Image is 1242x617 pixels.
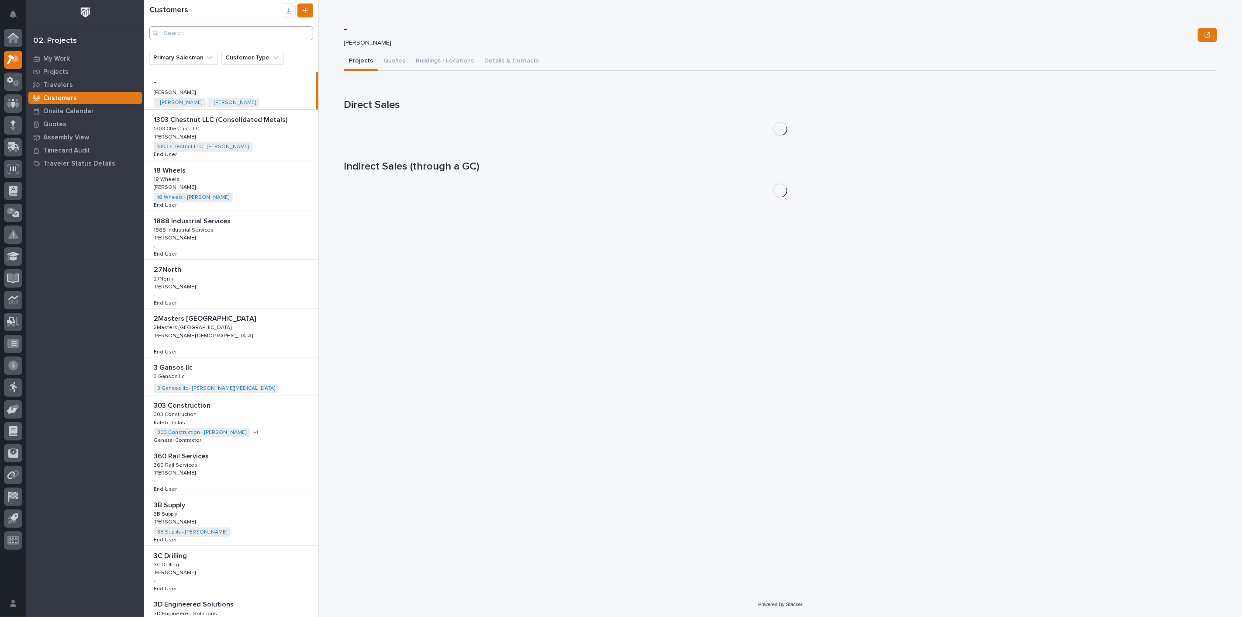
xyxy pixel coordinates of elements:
[157,529,227,535] a: 3B Supply - [PERSON_NAME]
[26,91,144,104] a: Customers
[154,175,181,183] p: 18 Wheels
[154,114,289,124] p: 1303 Chestnut LLC (Consolidated Metals)
[43,121,66,128] p: Quotes
[144,260,318,308] a: 27North27North 27North27North [PERSON_NAME][PERSON_NAME] -End UserEnd User
[154,451,210,461] p: 360 Rail Services
[154,282,197,290] p: [PERSON_NAME]
[26,104,144,118] a: Onsite Calendar
[344,160,1217,173] h1: Indirect Sales (through a GC)
[154,233,197,241] p: [PERSON_NAME]
[144,72,318,110] a: -- [PERSON_NAME][PERSON_NAME] - [PERSON_NAME] - [PERSON_NAME]
[154,550,189,560] p: 3C Drilling
[154,225,215,233] p: 1888 Industrial Services
[154,215,232,225] p: 1888 Industrial Services
[154,436,203,444] p: General Contractor
[26,157,144,170] a: Traveler Status Details
[154,535,179,543] p: End User
[154,362,194,372] p: 3 Gansos llc
[154,347,179,355] p: End User
[154,274,175,282] p: 27North
[149,6,282,15] h1: Customers
[154,323,233,331] p: 2Masters [GEOGRAPHIC_DATA]
[154,517,197,525] p: [PERSON_NAME]
[157,144,249,150] a: 1303 Chestnut LLC - [PERSON_NAME]
[43,81,73,89] p: Travelers
[144,211,318,260] a: 1888 Industrial Services1888 Industrial Services 1888 Industrial Services1888 Industrial Services...
[157,100,202,106] a: - [PERSON_NAME]
[26,118,144,131] a: Quotes
[77,4,93,21] img: Workspace Logo
[154,132,197,140] p: [PERSON_NAME]
[144,395,318,446] a: 303 Construction303 Construction 303 Construction303 Construction Kaleb DallasKaleb Dallas 303 Co...
[154,313,258,323] p: 2Masters [GEOGRAPHIC_DATA]
[154,264,183,274] p: 27North
[144,110,318,160] a: 1303 Chestnut LLC (Consolidated Metals)1303 Chestnut LLC (Consolidated Metals) 1303 Chestnut LLC1...
[43,55,70,63] p: My Work
[154,183,197,191] p: [PERSON_NAME]
[154,298,179,306] p: End User
[144,546,318,595] a: 3C Drilling3C Drilling 3C Drilling3C Drilling [PERSON_NAME][PERSON_NAME] -End UserEnd User
[154,478,155,485] p: -
[154,292,155,298] p: -
[154,250,179,257] p: End User
[154,584,179,592] p: End User
[211,100,256,106] a: - [PERSON_NAME]
[26,144,144,157] a: Timecard Audit
[26,65,144,78] a: Projects
[154,560,181,568] p: 3C Drilling
[144,357,318,395] a: 3 Gansos llc3 Gansos llc 3 Gansos llc3 Gansos llc 3 Gansos llc - [PERSON_NAME][MEDICAL_DATA]
[344,52,378,71] button: Projects
[26,52,144,65] a: My Work
[154,499,187,510] p: 3B Supply
[43,160,115,168] p: Traveler Status Details
[411,52,479,71] button: Buildings / Locations
[157,430,246,436] a: 303 Construction - [PERSON_NAME]
[43,107,94,115] p: Onsite Calendar
[344,99,1217,111] h1: Direct Sales
[154,599,235,609] p: 3D Engineered Solutions
[26,78,144,91] a: Travelers
[154,150,179,158] p: End User
[154,609,219,617] p: 3D Engineered Solutions
[157,194,229,201] a: 18 Wheels - [PERSON_NAME]
[154,468,197,476] p: [PERSON_NAME]
[149,51,218,65] button: Primary Salesman
[154,243,155,250] p: -
[154,510,179,517] p: 3B Supply
[154,418,187,426] p: Kaleb Dallas
[149,26,313,40] input: Search
[253,430,258,435] span: + 1
[144,495,318,546] a: 3B Supply3B Supply 3B Supply3B Supply [PERSON_NAME][PERSON_NAME] 3B Supply - [PERSON_NAME] End Us...
[154,568,197,576] p: [PERSON_NAME]
[344,39,1191,47] p: [PERSON_NAME]
[154,88,197,96] p: [PERSON_NAME]
[154,400,212,410] p: 303 Construction
[154,372,186,380] p: 3 Gansos llc
[154,578,155,584] p: -
[43,94,77,102] p: Customers
[378,52,411,71] button: Quotes
[758,602,802,607] a: Powered By Stacker
[154,331,255,339] p: [PERSON_NAME][DEMOGRAPHIC_DATA]
[344,23,1194,36] p: -
[154,165,187,175] p: 18 Wheels
[154,410,198,418] p: 303 Construction
[154,201,179,208] p: End User
[221,51,284,65] button: Customer Type
[154,485,179,492] p: End User
[157,385,275,392] a: 3 Gansos llc - [PERSON_NAME][MEDICAL_DATA]
[479,52,544,71] button: Details & Contacts
[154,461,199,468] p: 360 Rail Services
[144,446,318,495] a: 360 Rail Services360 Rail Services 360 Rail Services360 Rail Services [PERSON_NAME][PERSON_NAME] ...
[154,341,155,347] p: -
[43,147,90,155] p: Timecard Audit
[4,5,22,24] button: Notifications
[26,131,144,144] a: Assembly View
[154,124,201,132] p: 1303 Chestnut LLC
[43,68,69,76] p: Projects
[11,10,22,24] div: Notifications
[33,36,77,46] div: 02. Projects
[144,308,318,357] a: 2Masters [GEOGRAPHIC_DATA]2Masters [GEOGRAPHIC_DATA] 2Masters [GEOGRAPHIC_DATA]2Masters [GEOGRAPH...
[144,160,318,211] a: 18 Wheels18 Wheels 18 Wheels18 Wheels [PERSON_NAME][PERSON_NAME] 18 Wheels - [PERSON_NAME] End Us...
